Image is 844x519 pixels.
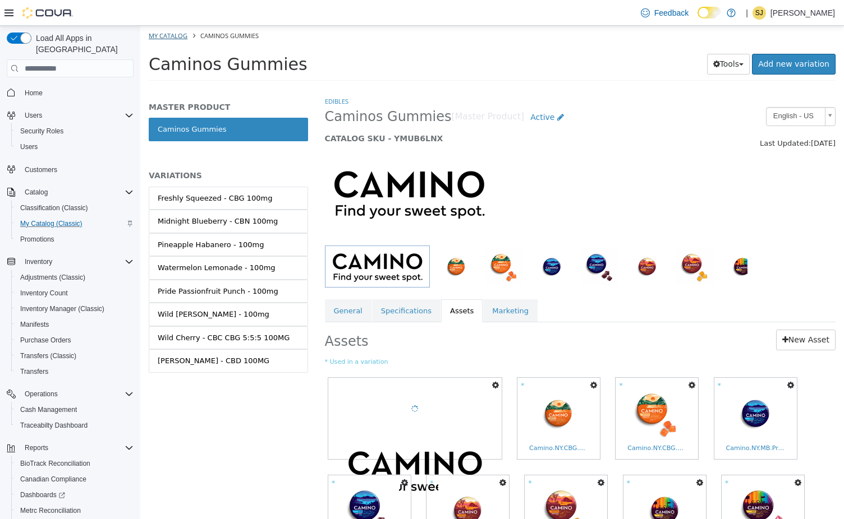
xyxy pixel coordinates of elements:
a: Inventory Manager (Classic) [16,302,109,316]
a: Inventory Count [16,286,72,300]
span: Inventory Manager (Classic) [16,302,134,316]
span: English - US [626,82,680,99]
img: Camino.NY.CBG.FS.ProductMenu.wGummies-2509x2509-7f69c7f.png [487,358,546,417]
span: Catalog [25,188,48,197]
button: Inventory [2,254,138,270]
button: Reports [20,441,53,455]
span: Operations [20,387,134,401]
div: Pride Passionfruit Punch - 100mg [17,260,138,271]
img: Camino.NY.PP24.ProductMenu.Thumbnail-1080x1080-f521e30.png [495,455,554,514]
span: Purchase Orders [20,336,71,345]
a: Home [20,86,47,100]
span: Reports [25,443,48,452]
span: Promotions [16,233,134,246]
a: Traceabilty Dashboard [16,419,92,432]
span: Security Roles [20,127,63,136]
input: Dark Mode [698,7,721,18]
button: Metrc Reconciliation [11,503,138,518]
span: Transfers [16,365,134,378]
h5: MASTER PRODUCT [8,76,168,86]
a: My Catalog (Classic) [16,217,87,230]
a: My Catalog [8,6,47,14]
a: Security Roles [16,124,68,138]
span: BioTrack Reconciliation [20,459,90,468]
button: Catalog [20,186,52,199]
div: Midnight Blueberry - CBN 100mg [17,190,137,201]
button: Inventory Manager (Classic) [11,301,138,317]
a: Camino.NY.CBG.FS.ProductMenu.Thumbnail-1080x1080-f521e30.pngCamino.NY.CBG.FS.ProductMenu.Thumbnai... [377,352,460,433]
span: Transfers [20,367,48,376]
span: Users [16,140,134,154]
a: Users [16,140,42,154]
button: Traceabilty Dashboard [11,418,138,433]
span: Inventory [25,257,52,266]
a: General [185,274,231,297]
div: Freshly Squeezed - CBG 100mg [17,167,132,178]
a: Transfers [16,365,53,378]
small: * Used in a variation [185,332,696,341]
button: Inventory [20,255,57,268]
span: Users [25,111,42,120]
a: Promotions [16,233,59,246]
a: Manifests [16,318,53,331]
span: Canadian Compliance [16,472,134,486]
a: Canadian Compliance [16,472,91,486]
p: [PERSON_NAME] [770,6,835,20]
span: Camino.NY.CBG.FS.ProductMenu.wGummies-2509x2509-7f69c7f.png [487,418,546,428]
span: Load All Apps in [GEOGRAPHIC_DATA] [31,33,134,55]
span: Catalog [20,186,134,199]
span: Metrc Reconciliation [16,504,134,517]
button: Cash Management [11,402,138,418]
a: Dashboards [11,487,138,503]
span: Cash Management [20,405,77,414]
span: Dashboards [20,490,65,499]
span: Camino.NY.MB.ProductMenu.Thumbnail-1080x1080-f521e30.png [586,418,645,428]
span: Caminos Gummies [8,29,167,48]
button: Transfers [11,364,138,379]
a: Marketing [343,274,397,297]
span: Manifests [20,320,49,329]
h2: Assets [185,304,387,325]
div: Pineapple Habanero - 100mg [17,214,124,225]
span: Customers [25,165,57,174]
button: Catalog [2,184,138,200]
button: Transfers (Classic) [11,348,138,364]
span: Classification (Classic) [20,203,88,212]
button: Promotions [11,231,138,247]
span: Adjustments (Classic) [20,273,85,282]
a: Transfers (Classic) [16,349,81,363]
button: Classification (Classic) [11,200,138,216]
span: Home [20,85,134,99]
span: Transfers (Classic) [16,349,134,363]
span: Promotions [20,235,54,244]
button: Users [2,108,138,123]
div: Watermelon Lemonade - 100mg [17,237,135,248]
button: Home [2,84,138,100]
span: Adjustments (Classic) [16,271,134,284]
img: Camino.NY.PH.ProductMenu.Thumbnail-1080x1080-f521e30.png [298,455,357,514]
button: Security Roles [11,123,138,139]
button: Purchase Orders [11,332,138,348]
span: Traceabilty Dashboard [16,419,134,432]
span: Purchase Orders [16,333,134,347]
span: Camino.NY.CBG.FS.ProductMenu.Thumbnail-1080x1080-f521e30.png [389,418,448,428]
span: My Catalog (Classic) [20,219,82,228]
span: Traceabilty Dashboard [20,421,88,430]
div: Wild [PERSON_NAME] - 100mg [17,283,129,294]
span: Feedback [654,7,689,18]
img: Camino.NY.CBG.FS.ProductMenu.Thumbnail-1080x1080-f521e30.png [389,358,448,417]
span: Home [25,89,43,98]
p: | [746,6,748,20]
a: Purchase Orders [16,333,76,347]
span: Inventory Count [16,286,134,300]
button: Users [11,139,138,155]
span: SJ [755,6,763,20]
button: Operations [20,387,62,401]
div: Starland Joseph [753,6,766,20]
span: Canadian Compliance [20,475,86,484]
a: New Asset [636,304,695,325]
span: My Catalog (Classic) [16,217,134,230]
button: Reports [2,440,138,456]
img: Camino.NY.MB.ProductMenu.wGummies-2509x2509-7f69c7f.png [200,455,259,514]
